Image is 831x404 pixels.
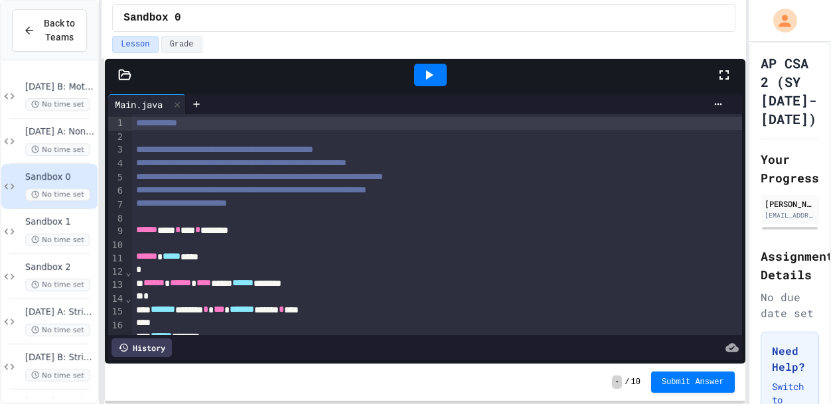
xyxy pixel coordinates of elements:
[761,247,819,284] h2: Assignment Details
[125,267,131,277] span: Fold line
[12,9,87,52] button: Back to Teams
[108,279,125,293] div: 13
[108,265,125,279] div: 12
[25,217,95,228] span: Sandbox 1
[108,225,125,239] div: 9
[25,352,95,364] span: [DATE] B: String escapes
[765,198,815,210] div: [PERSON_NAME]
[108,94,186,114] div: Main.java
[108,98,169,111] div: Main.java
[25,324,90,336] span: No time set
[43,17,76,44] span: Back to Teams
[25,234,90,246] span: No time set
[772,343,808,375] h3: Need Help?
[651,371,735,393] button: Submit Answer
[108,198,125,212] div: 7
[25,172,95,183] span: Sandbox 0
[123,10,181,26] span: Sandbox 0
[108,293,125,306] div: 14
[631,377,641,387] span: 10
[25,262,95,273] span: Sandbox 2
[761,54,819,128] h1: AP CSA 2 (SY [DATE]-[DATE])
[759,5,800,36] div: My Account
[108,332,125,346] div: 17
[625,377,629,387] span: /
[108,117,125,131] div: 1
[612,375,622,389] span: -
[25,307,95,318] span: [DATE] A: String ops and Capital-M Math
[25,98,90,111] span: No time set
[108,319,125,332] div: 16
[108,239,125,252] div: 10
[25,143,90,156] span: No time set
[25,82,95,93] span: [DATE] B: Moth sandbox
[108,212,125,226] div: 8
[765,210,815,220] div: [EMAIL_ADDRESS][DOMAIN_NAME]
[108,143,125,157] div: 3
[161,36,202,53] button: Grade
[112,338,172,357] div: History
[125,293,131,304] span: Fold line
[25,188,90,201] span: No time set
[25,369,90,381] span: No time set
[112,36,158,53] button: Lesson
[108,252,125,266] div: 11
[761,150,819,187] h2: Your Progress
[108,305,125,319] div: 15
[662,377,724,387] span: Submit Answer
[761,289,819,321] div: No due date set
[25,127,95,138] span: [DATE] A: Non-instantiated classes
[108,131,125,144] div: 2
[108,171,125,185] div: 5
[25,279,90,291] span: No time set
[108,157,125,171] div: 4
[108,184,125,198] div: 6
